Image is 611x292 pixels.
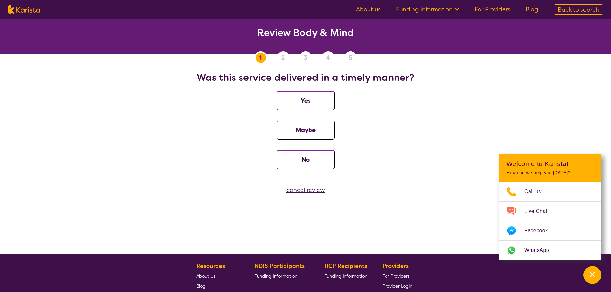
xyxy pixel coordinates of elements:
a: Blog [196,281,239,291]
a: For Providers [475,5,510,13]
a: Back to search [554,4,603,15]
img: Karista logo [8,5,40,14]
a: For Providers [382,271,412,281]
span: Back to search [558,6,599,13]
p: How can we help you [DATE]? [506,170,594,176]
div: Channel Menu [499,154,601,260]
span: Blog [196,283,206,289]
ul: Choose channel [499,182,601,260]
span: Live Chat [524,206,555,216]
h2: Review Body & Mind [8,27,603,38]
a: Provider Login [382,281,412,291]
a: About Us [196,271,239,281]
span: 3 [304,53,307,63]
span: For Providers [382,273,410,279]
b: NDIS Participants [254,262,305,270]
a: Blog [526,5,538,13]
a: Funding Information [254,271,310,281]
span: Call us [524,187,549,196]
span: 1 [259,53,262,63]
b: HCP Recipients [324,262,367,270]
button: No [277,150,335,169]
span: Funding Information [324,273,367,279]
b: Providers [382,262,409,270]
button: Channel Menu [583,266,601,284]
span: 4 [326,53,330,63]
span: 2 [281,53,285,63]
a: Web link opens in a new tab. [499,241,601,260]
a: Funding Information [324,271,367,281]
span: WhatsApp [524,246,557,255]
h2: Was this service delivered in a timely manner? [8,72,603,83]
span: 5 [349,53,352,63]
button: Maybe [277,121,335,140]
span: Funding Information [254,273,297,279]
h2: Welcome to Karista! [506,160,594,168]
span: Provider Login [382,283,412,289]
a: Funding Information [396,5,459,13]
a: About us [356,5,381,13]
b: Resources [196,262,225,270]
button: Yes [277,91,335,110]
span: About Us [196,273,216,279]
span: Facebook [524,226,556,236]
